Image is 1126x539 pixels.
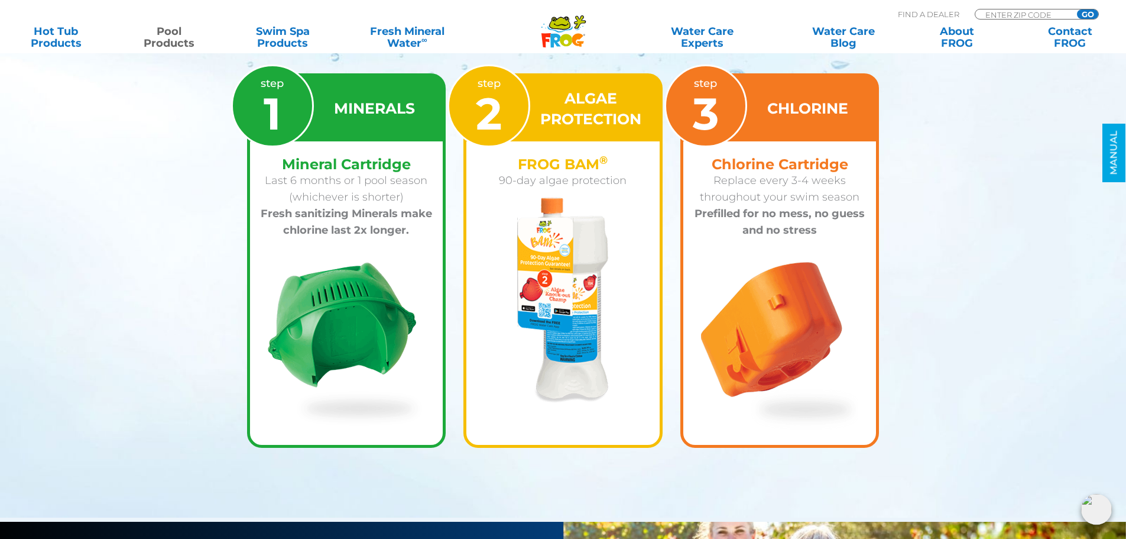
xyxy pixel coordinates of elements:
[125,25,213,49] a: PoolProducts
[537,88,645,130] h3: ALGAE PROTECTION
[695,207,865,237] strong: Prefilled for no mess, no guess and no stress
[631,25,774,49] a: Water CareExperts
[693,75,719,136] p: step
[12,25,100,49] a: Hot TubProducts
[476,86,502,141] span: 2
[1081,494,1112,525] img: openIcon
[259,156,434,172] h4: Mineral Cartridge
[334,98,415,119] h3: MINERALS
[475,172,651,189] p: 90-day algae protection
[693,86,719,141] span: 3
[517,198,609,403] img: flippin-frog-step-2-algae
[913,25,1001,49] a: AboutFROG
[599,154,608,167] sup: ®
[352,25,462,49] a: Fresh MineralWater∞
[261,207,432,237] strong: Fresh sanitizing Minerals make chlorine last 2x longer.
[984,9,1064,20] input: Zip Code Form
[898,9,959,20] p: Find A Dealer
[692,156,868,172] h4: Chlorine Cartridge
[476,75,502,136] p: step
[268,262,425,428] img: flippin-frog-xl-step-1-minerals
[1102,124,1125,182] a: MANUAL
[421,35,427,44] sup: ∞
[767,98,848,119] h3: CHLORINE
[1077,9,1098,19] input: GO
[692,172,868,205] p: Replace every 3-4 weeks throughout your swim season
[799,25,887,49] a: Water CareBlog
[239,25,327,49] a: Swim SpaProducts
[261,75,284,136] p: step
[264,86,281,141] span: 1
[1026,25,1114,49] a: ContactFROG
[701,262,858,430] img: flippin-frog-xl-step-3-chlorine
[475,156,651,172] h4: FROG BAM
[259,172,434,205] p: Last 6 months or 1 pool season (whichever is shorter)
